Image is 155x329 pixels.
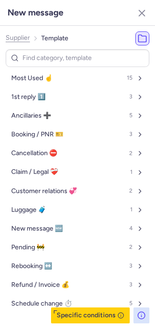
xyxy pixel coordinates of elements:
[11,206,46,214] span: Luggage 🧳
[41,31,68,45] li: Template
[127,75,133,82] span: 15
[11,262,52,270] span: Rebooking ↔️
[11,131,63,138] span: Booking / PNR 🎫
[129,188,133,194] span: 2
[129,150,133,157] span: 2
[129,94,133,100] span: 3
[11,244,44,251] span: Pending 🚧
[129,225,133,232] span: 4
[11,225,63,232] span: New message 🆕
[129,300,133,307] span: 5
[6,34,30,42] button: Supplier
[6,71,149,86] button: Most Used ☝️15
[11,168,58,176] span: Claim / Legal ❤️‍🩹
[6,108,149,123] button: Ancillaries ➕5
[6,240,149,255] button: Pending 🚧2
[129,282,133,288] span: 3
[6,184,149,199] button: Customer relations 💞2
[11,93,45,101] span: 1st reply 1️⃣
[6,296,149,311] button: Schedule change ⏱️5
[6,221,149,236] button: New message 🆕4
[6,146,149,161] button: Cancellation ⛔️2
[11,187,77,195] span: Customer relations 💞
[51,307,130,323] button: Specific conditions
[6,277,149,292] button: Refund / Invoice 💰3
[129,263,133,269] span: 3
[129,244,133,251] span: 2
[129,131,133,138] span: 3
[6,90,149,105] button: 1st reply 1️⃣3
[11,150,57,157] span: Cancellation ⛔️
[6,202,149,217] button: Luggage 🧳1
[11,75,52,82] span: Most Used ☝️
[11,300,72,307] span: Schedule change ⏱️
[6,49,149,67] input: Find category, template
[11,281,69,289] span: Refund / Invoice 💰
[129,112,133,119] span: 5
[6,164,149,179] button: Claim / Legal ❤️‍🩹1
[6,259,149,274] button: Rebooking ↔️3
[130,207,133,213] span: 1
[11,112,51,120] span: Ancillaries ➕
[130,169,133,176] span: 1
[6,127,149,142] button: Booking / PNR 🎫3
[7,7,63,18] h3: New message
